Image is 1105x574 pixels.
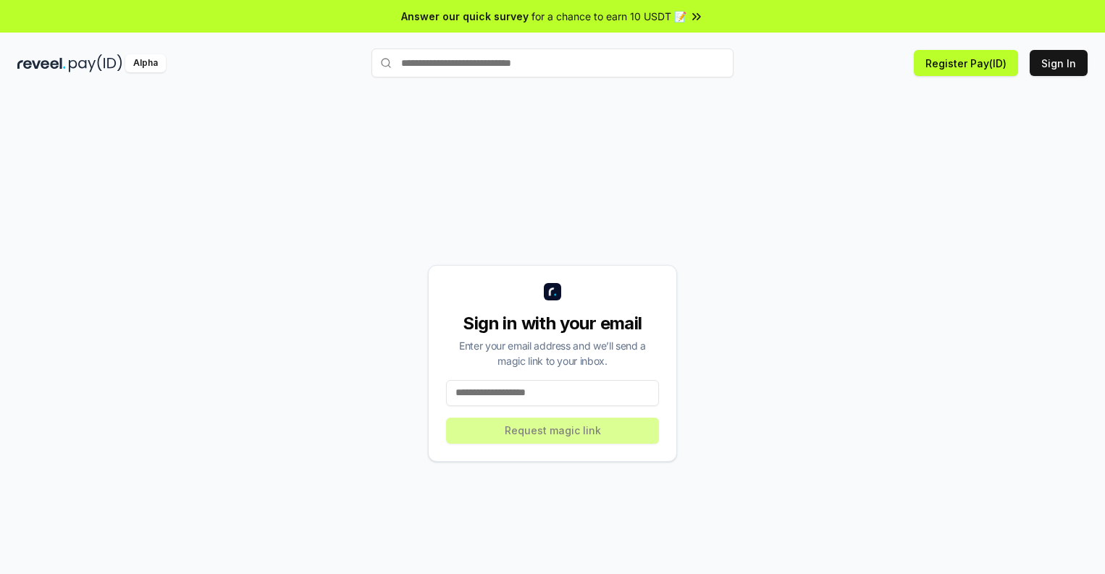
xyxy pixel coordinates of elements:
img: pay_id [69,54,122,72]
button: Sign In [1030,50,1088,76]
button: Register Pay(ID) [914,50,1018,76]
span: Answer our quick survey [401,9,529,24]
div: Enter your email address and we’ll send a magic link to your inbox. [446,338,659,368]
span: for a chance to earn 10 USDT 📝 [532,9,686,24]
div: Sign in with your email [446,312,659,335]
img: reveel_dark [17,54,66,72]
div: Alpha [125,54,166,72]
img: logo_small [544,283,561,300]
